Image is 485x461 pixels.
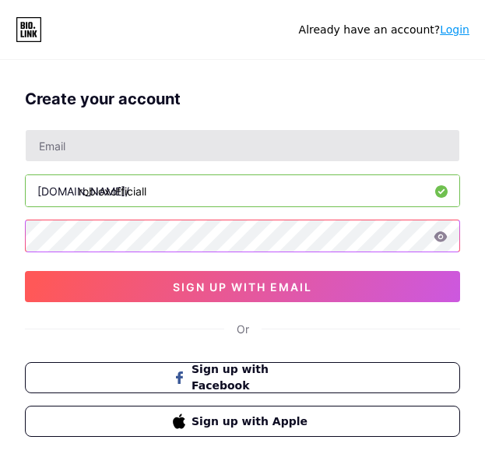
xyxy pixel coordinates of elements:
a: Login [440,23,469,36]
div: Already have an account? [299,22,469,38]
span: sign up with email [173,280,312,294]
input: Email [26,130,459,161]
button: Sign up with Apple [25,406,460,437]
span: Sign up with Apple [192,413,312,430]
div: [DOMAIN_NAME]/ [37,183,129,199]
button: sign up with email [25,271,460,302]
span: Sign up with Facebook [192,361,312,394]
div: Or [237,321,249,337]
input: username [26,175,459,206]
button: Sign up with Facebook [25,362,460,393]
div: Create your account [25,87,460,111]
